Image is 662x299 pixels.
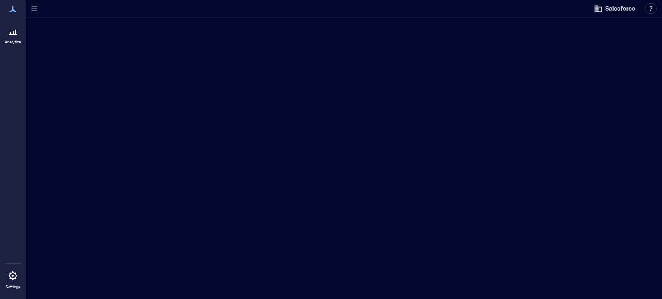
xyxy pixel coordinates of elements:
[2,21,24,47] a: Analytics
[5,40,21,45] p: Analytics
[605,4,635,13] span: Salesforce
[3,265,23,292] a: Settings
[591,2,638,15] button: Salesforce
[6,284,20,290] p: Settings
